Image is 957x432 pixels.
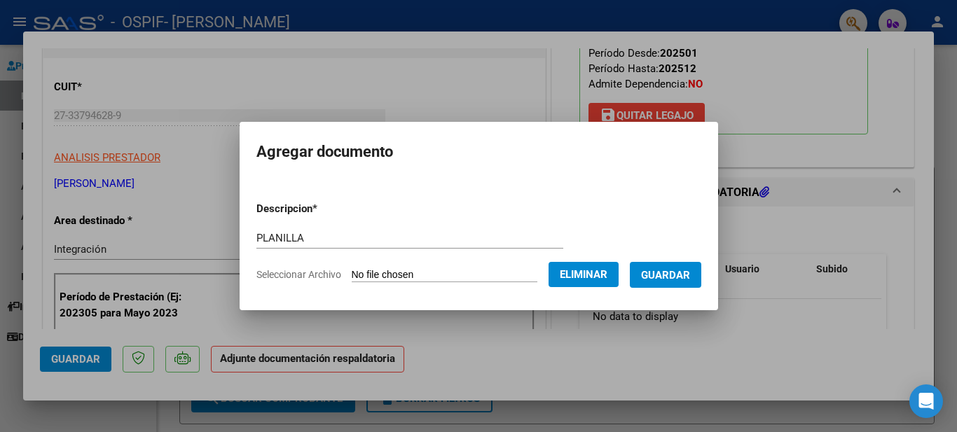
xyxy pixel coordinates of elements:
button: Guardar [630,262,701,288]
span: Guardar [641,269,690,281]
h2: Agregar documento [256,139,701,165]
button: Eliminar [549,262,619,287]
span: Seleccionar Archivo [256,269,341,280]
span: Eliminar [560,268,607,281]
div: Open Intercom Messenger [909,384,943,418]
p: Descripcion [256,201,390,217]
